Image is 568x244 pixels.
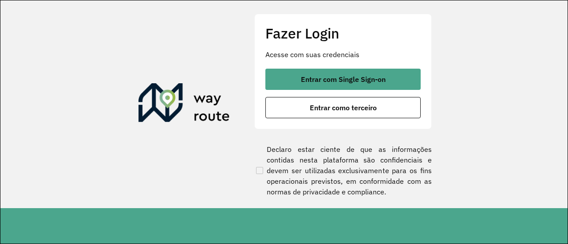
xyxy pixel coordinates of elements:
span: Entrar com Single Sign-on [301,76,386,83]
button: button [265,69,421,90]
label: Declaro estar ciente de que as informações contidas nesta plataforma são confidenciais e devem se... [254,144,432,197]
h2: Fazer Login [265,25,421,42]
button: button [265,97,421,118]
img: Roteirizador AmbevTech [138,83,230,126]
p: Acesse com suas credenciais [265,49,421,60]
span: Entrar como terceiro [310,104,377,111]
